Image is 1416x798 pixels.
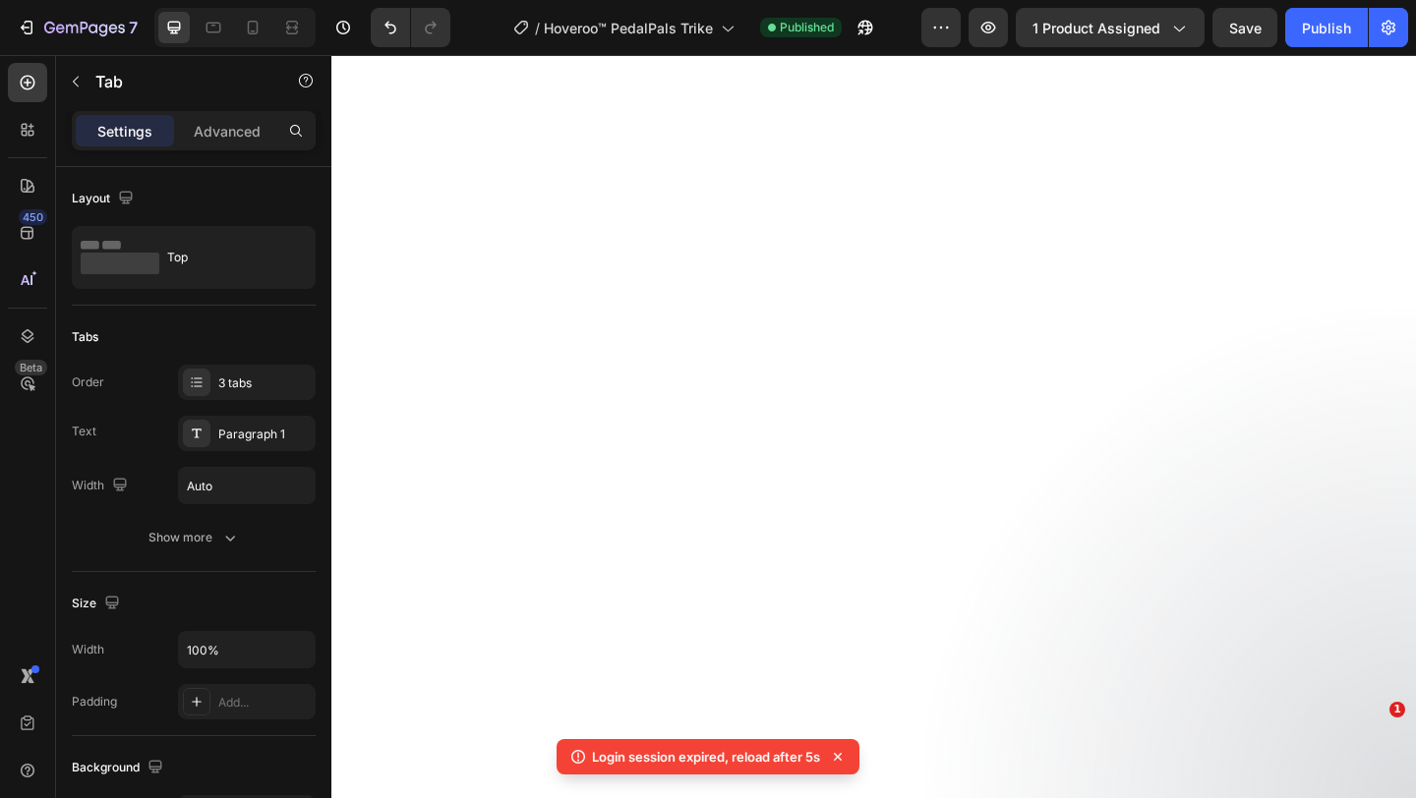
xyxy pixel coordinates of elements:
[780,19,834,36] span: Published
[72,373,104,391] div: Order
[72,186,138,212] div: Layout
[179,468,315,503] input: Auto
[1285,8,1368,47] button: Publish
[218,694,311,712] div: Add...
[15,360,47,375] div: Beta
[1389,702,1405,717] span: 1
[72,423,96,440] div: Text
[72,520,316,555] button: Show more
[371,8,450,47] div: Undo/Redo
[1212,8,1277,47] button: Save
[72,473,132,499] div: Width
[194,121,261,142] p: Advanced
[129,16,138,39] p: 7
[95,70,263,93] p: Tab
[97,121,152,142] p: Settings
[218,426,311,443] div: Paragraph 1
[19,209,47,225] div: 450
[331,55,1416,798] iframe: Design area
[1016,8,1205,47] button: 1 product assigned
[535,18,540,38] span: /
[592,747,820,767] p: Login session expired, reload after 5s
[1032,18,1160,38] span: 1 product assigned
[1229,20,1262,36] span: Save
[72,591,124,617] div: Size
[544,18,713,38] span: Hoveroo™ PedalPals Trike
[72,755,167,781] div: Background
[218,374,311,392] div: 3 tabs
[167,235,287,280] div: Top
[148,528,240,547] div: Show more
[72,328,98,346] div: Tabs
[1349,731,1396,778] iframe: Intercom live chat
[72,641,104,658] div: Width
[1302,18,1351,38] div: Publish
[72,693,117,711] div: Padding
[8,8,147,47] button: 7
[179,632,315,667] input: Auto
